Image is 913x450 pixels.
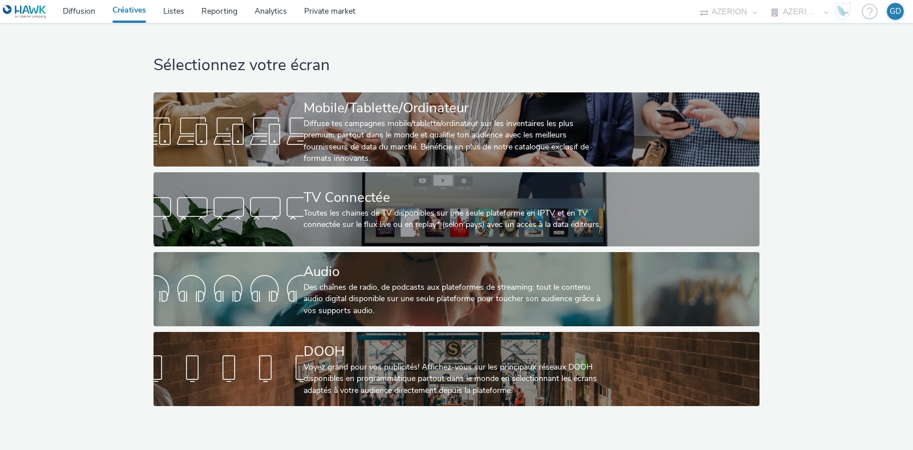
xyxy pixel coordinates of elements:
[153,332,760,406] a: DOOHVoyez grand pour vos publicités! Affichez-vous sur les principaux réseaux DOOH disponibles en...
[304,262,604,282] div: Audio
[304,362,604,396] div: Voyez grand pour vos publicités! Affichez-vous sur les principaux réseaux DOOH disponibles en pro...
[153,172,760,246] a: TV ConnectéeToutes les chaines de TV disponibles sur une seule plateforme en IPTV et en TV connec...
[153,55,760,76] h1: Sélectionnez votre écran
[834,2,856,21] a: Hawk Academy
[834,2,851,21] img: Hawk Academy
[153,92,760,167] a: Mobile/Tablette/OrdinateurDiffuse tes campagnes mobile/tablette/ordinateur sur les inventaires le...
[3,5,47,19] img: undefined Logo
[304,342,604,362] div: DOOH
[890,3,901,20] div: GD
[304,208,604,231] div: Toutes les chaines de TV disponibles sur une seule plateforme en IPTV et en TV connectée sur le f...
[304,188,604,208] div: TV Connectée
[304,282,604,317] div: Des chaînes de radio, de podcasts aux plateformes de streaming: tout le contenu audio digital dis...
[304,118,604,165] div: Diffuse tes campagnes mobile/tablette/ordinateur sur les inventaires les plus premium partout dan...
[304,98,604,118] div: Mobile/Tablette/Ordinateur
[153,252,760,326] a: AudioDes chaînes de radio, de podcasts aux plateformes de streaming: tout le contenu audio digita...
